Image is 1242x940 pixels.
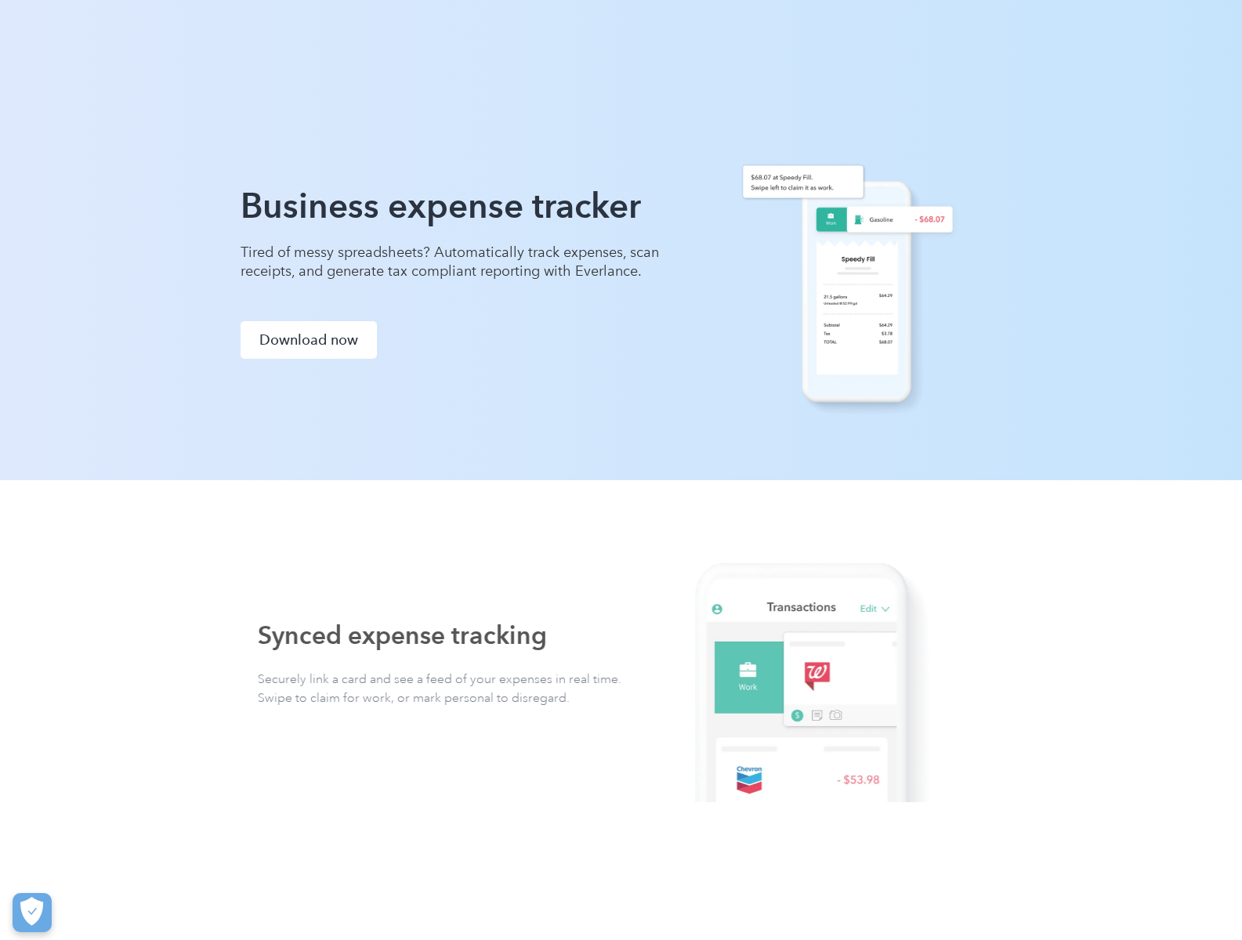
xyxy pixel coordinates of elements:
[617,543,985,802] img: Everlance expense tracking app
[257,670,625,707] p: Securely link a card and see a feed of your expenses in real time. Swipe to claim for work, or ma...
[720,125,971,418] img: Everlance expense app with receipt photo
[13,893,52,932] button: Cookies Settings
[257,620,546,651] h2: Synced expense tracking
[241,184,664,228] h1: Business expense tracker
[241,321,377,359] a: Download now
[241,243,664,280] p: Tired of messy spreadsheets? Automatically track expenses, scan receipts, and generate tax compli...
